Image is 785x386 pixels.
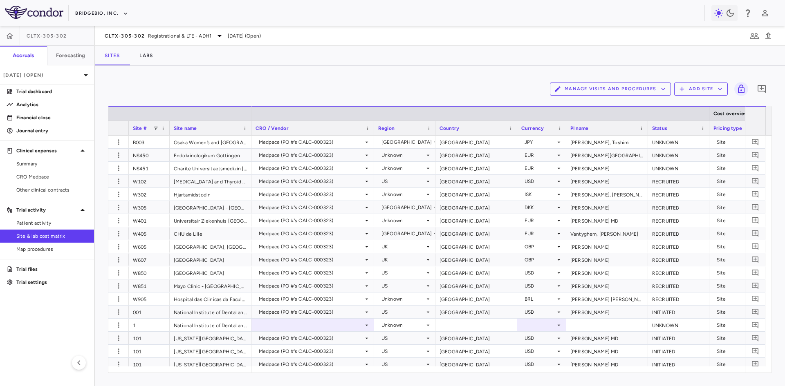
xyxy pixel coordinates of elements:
button: Add comment [750,293,761,304]
div: [PERSON_NAME] [566,201,648,214]
div: [GEOGRAPHIC_DATA] [435,345,517,357]
div: W850 [129,266,170,279]
div: [PERSON_NAME] MD [566,345,648,357]
div: Site [717,162,760,175]
div: Medpace (PO #'s CALC-000323) [259,227,363,240]
div: Hjartamidstodin [170,188,251,201]
div: [GEOGRAPHIC_DATA] [435,306,517,318]
svg: Add comment [751,138,759,146]
div: JPY [525,136,556,149]
div: W905 [129,292,170,305]
p: Trial files [16,266,87,273]
div: Mayo Clinic - [GEOGRAPHIC_DATA] [170,279,251,292]
div: RECRUITED [648,188,709,201]
div: Site [717,345,760,358]
span: Summary [16,160,87,167]
div: USD [525,332,556,345]
div: 101 [129,345,170,357]
div: Medpace (PO #'s CALC-000323) [259,162,363,175]
div: [PERSON_NAME] MD [566,214,648,227]
div: [PERSON_NAME] [566,240,648,253]
div: [PERSON_NAME] MD [566,358,648,370]
p: Journal entry [16,127,87,134]
span: Lock grid [731,82,748,96]
div: RECRUITED [648,292,709,305]
div: RECRUITED [648,201,709,214]
div: US [381,358,425,371]
div: Medpace (PO #'s CALC-000323) [259,214,363,227]
div: [GEOGRAPHIC_DATA] [381,136,432,149]
div: Universitair Ziekenhuis [GEOGRAPHIC_DATA] [170,214,251,227]
button: Sites [95,46,130,65]
div: Site [717,358,760,371]
div: [GEOGRAPHIC_DATA] [435,332,517,344]
div: RECRUITED [648,175,709,187]
div: Site [717,227,760,240]
svg: Add comment [751,347,759,355]
div: W605 [129,240,170,253]
div: [GEOGRAPHIC_DATA], [GEOGRAPHIC_DATA] [170,240,251,253]
div: Site [717,201,760,214]
div: Site [717,188,760,201]
div: INITIATED [648,345,709,357]
div: [GEOGRAPHIC_DATA] [435,292,517,305]
div: Medpace (PO #'s CALC-000323) [259,175,363,188]
div: GBP [525,253,556,266]
div: Hospital das Clinicas da Faculdade de Medicina da [GEOGRAPHIC_DATA] - FMUSP [170,292,251,305]
div: Site [717,279,760,292]
button: Add comment [750,228,761,239]
div: [PERSON_NAME] [566,162,648,174]
button: Add comment [750,241,761,252]
div: US [381,279,425,292]
div: [GEOGRAPHIC_DATA] [381,227,432,240]
div: [GEOGRAPHIC_DATA] [170,266,251,279]
div: Medpace (PO #'s CALC-000323) [259,188,363,201]
button: Add comment [750,359,761,370]
svg: Add comment [751,295,759,303]
div: RECRUITED [648,266,709,279]
div: US [381,345,425,358]
div: INITIATED [648,332,709,344]
button: Add comment [750,215,761,226]
div: [GEOGRAPHIC_DATA] [435,214,517,227]
p: Clinical expenses [16,147,78,154]
div: USD [525,358,556,371]
div: [GEOGRAPHIC_DATA] [435,227,517,240]
div: USD [525,279,556,292]
div: [US_STATE][GEOGRAPHIC_DATA] (IU) [GEOGRAPHIC_DATA] [170,358,251,370]
div: [GEOGRAPHIC_DATA] [381,201,432,214]
button: Add comment [750,163,761,174]
div: US [381,332,425,345]
button: Manage Visits and Procedures [550,83,671,96]
div: B003 [129,136,170,148]
div: Medpace (PO #'s CALC-000323) [259,279,363,292]
h6: Forecasting [56,52,85,59]
div: RECRUITED [648,279,709,292]
div: W102 [129,175,170,187]
span: Cost overview [713,111,748,116]
div: Medpace (PO #'s CALC-000323) [259,240,363,253]
span: Site # [133,125,147,131]
svg: Add comment [751,256,759,263]
div: Medpace (PO #'s CALC-000323) [259,201,363,214]
div: W302 [129,188,170,201]
div: [PERSON_NAME][GEOGRAPHIC_DATA] [566,149,648,161]
div: Charite Universitaetsmedizin [GEOGRAPHIC_DATA] [170,162,251,174]
span: CLTX-305-302 [105,33,145,39]
span: CRO Medpace [16,173,87,181]
div: [PERSON_NAME] [566,306,648,318]
span: Pricing type [713,125,742,131]
div: Medpace (PO #'s CALC-000323) [259,136,363,149]
div: [GEOGRAPHIC_DATA] [435,162,517,174]
button: Add comment [750,280,761,291]
div: US [381,266,425,279]
div: [US_STATE][GEOGRAPHIC_DATA] (IU) [GEOGRAPHIC_DATA] [170,332,251,344]
div: Medpace (PO #'s CALC-000323) [259,266,363,279]
svg: Add comment [751,164,759,172]
div: National Institute of Dental and Craniofacial Research [170,319,251,331]
p: Trial settings [16,279,87,286]
div: RECRUITED [648,240,709,253]
div: Unknown [381,214,425,227]
button: Add comment [750,189,761,200]
div: Vantyghem, [PERSON_NAME] [566,227,648,240]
